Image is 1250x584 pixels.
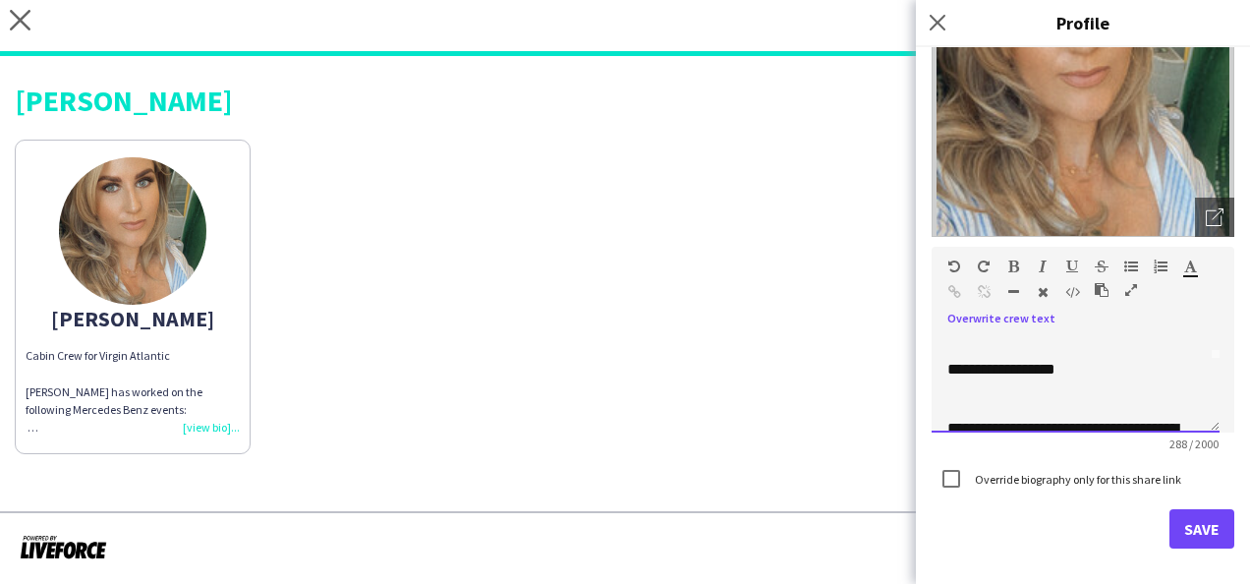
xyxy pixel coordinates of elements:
[59,157,206,305] img: thumb-60e4d16fc8a59.jpeg
[1006,284,1020,300] button: Horizontal Line
[26,310,240,327] div: [PERSON_NAME]
[947,259,961,274] button: Undo
[1036,284,1050,300] button: Clear Formatting
[1154,259,1167,274] button: Ordered List
[20,533,107,560] img: Powered by Liveforce
[971,472,1181,487] label: Override biography only for this share link
[1154,437,1234,451] span: 288 / 2000
[1124,282,1138,298] button: Fullscreen
[977,259,991,274] button: Redo
[916,10,1250,35] h3: Profile
[26,384,202,417] span: [PERSON_NAME] has worked on the following Mercedes Benz events:
[26,348,170,363] span: Cabin Crew for Virgin Atlantic
[1183,259,1197,274] button: Text Color
[1006,259,1020,274] button: Bold
[1195,198,1234,237] div: Open photos pop-in
[1036,259,1050,274] button: Italic
[1095,282,1108,298] button: Paste as plain text
[15,86,1235,115] div: [PERSON_NAME]
[1065,259,1079,274] button: Underline
[1124,259,1138,274] button: Unordered List
[1095,259,1108,274] button: Strikethrough
[1065,284,1079,300] button: HTML Code
[1169,509,1234,549] button: Save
